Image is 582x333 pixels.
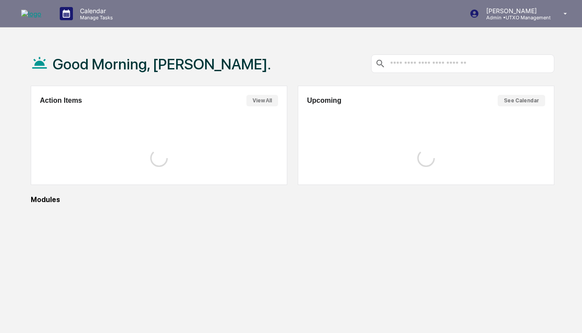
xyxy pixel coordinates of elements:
[498,95,545,106] button: See Calendar
[479,14,551,21] p: Admin • UTXO Management
[31,195,555,204] div: Modules
[307,97,341,105] h2: Upcoming
[21,10,42,18] img: logo
[40,97,82,105] h2: Action Items
[246,95,278,106] button: View All
[73,7,117,14] p: Calendar
[53,55,271,73] h1: Good Morning, [PERSON_NAME].
[73,14,117,21] p: Manage Tasks
[479,7,551,14] p: [PERSON_NAME]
